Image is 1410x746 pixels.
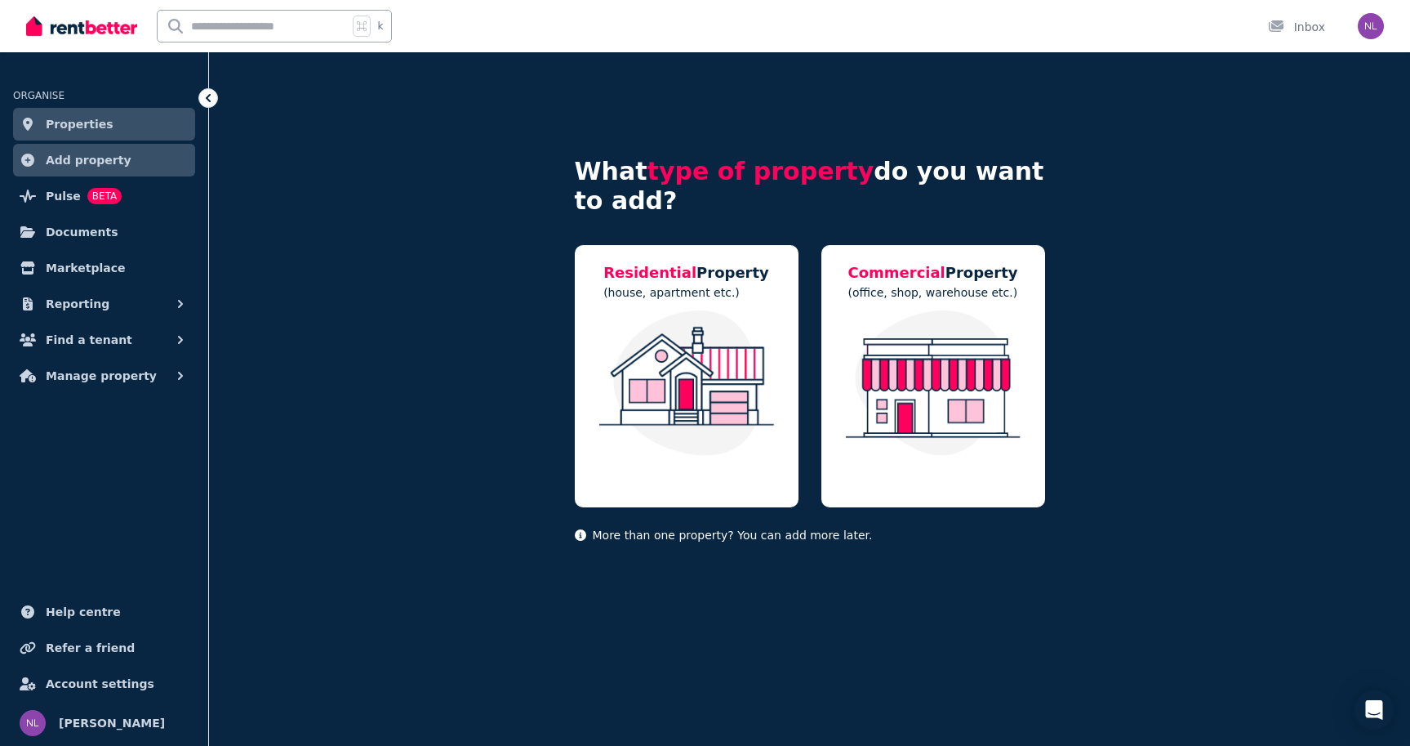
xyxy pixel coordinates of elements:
img: Nadia Lobova [1358,13,1384,39]
h5: Property [847,261,1017,284]
span: k [377,20,383,33]
img: Nadia Lobova [20,710,46,736]
h5: Property [603,261,769,284]
a: PulseBETA [13,180,195,212]
button: Reporting [13,288,195,320]
p: More than one property? You can add more later. [575,527,1045,543]
button: Find a tenant [13,324,195,356]
span: Reporting [46,294,109,314]
a: Add property [13,144,195,176]
span: Residential [603,264,696,281]
a: Account settings [13,668,195,700]
span: Documents [46,222,118,242]
span: Marketplace [46,258,125,278]
p: (house, apartment etc.) [603,284,769,301]
span: type of property [647,157,874,185]
a: Refer a friend [13,632,195,664]
h4: What do you want to add? [575,157,1045,216]
div: Open Intercom Messenger [1354,690,1394,730]
button: Manage property [13,360,195,392]
span: ORGANISE [13,90,64,101]
img: RentBetter [26,14,137,38]
a: Help centre [13,596,195,628]
a: Properties [13,108,195,141]
span: Manage property [46,366,157,386]
div: Inbox [1268,19,1325,35]
span: Find a tenant [46,330,132,350]
a: Marketplace [13,252,195,284]
span: Pulse [46,186,81,206]
span: BETA [87,188,122,204]
span: Add property [46,150,131,170]
img: Commercial Property [838,310,1029,456]
span: Help centre [46,602,121,622]
span: Account settings [46,674,154,694]
a: Documents [13,216,195,248]
span: [PERSON_NAME] [59,713,165,733]
img: Residential Property [591,310,782,456]
span: Properties [46,114,113,134]
span: Commercial [847,264,945,281]
p: (office, shop, warehouse etc.) [847,284,1017,301]
span: Refer a friend [46,638,135,658]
